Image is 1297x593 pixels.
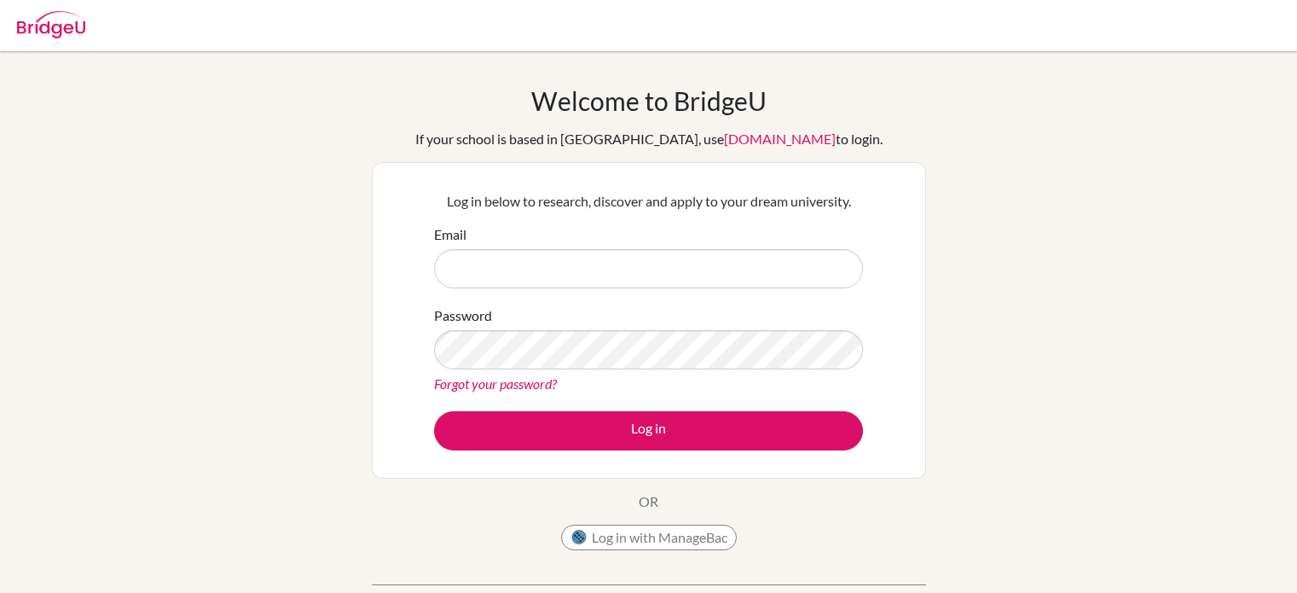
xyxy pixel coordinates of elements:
label: Email [434,224,466,245]
div: If your school is based in [GEOGRAPHIC_DATA], use to login. [415,129,883,149]
img: Bridge-U [17,11,85,38]
button: Log in with ManageBac [561,525,737,550]
button: Log in [434,411,863,451]
h1: Welcome to BridgeU [531,85,767,116]
p: OR [639,491,658,512]
a: Forgot your password? [434,375,557,392]
p: Log in below to research, discover and apply to your dream university. [434,191,863,212]
a: [DOMAIN_NAME] [724,131,836,147]
label: Password [434,305,492,326]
